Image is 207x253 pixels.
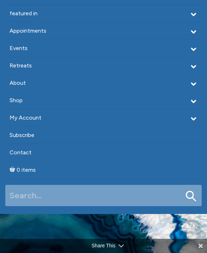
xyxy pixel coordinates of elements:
[10,166,17,173] i: Cart
[5,109,202,126] a: My Account
[5,22,202,39] a: Appointments
[5,75,202,92] a: About
[5,5,202,22] a: featured in
[5,161,202,178] a: Cart0 items
[5,144,202,161] a: Contact
[5,92,202,109] a: Shop
[5,57,202,74] a: Retreats
[5,127,202,144] a: Subscribe
[186,191,196,202] button: Search
[17,166,36,174] span: 0 items
[5,185,202,206] input: Search...
[5,40,202,57] a: Events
